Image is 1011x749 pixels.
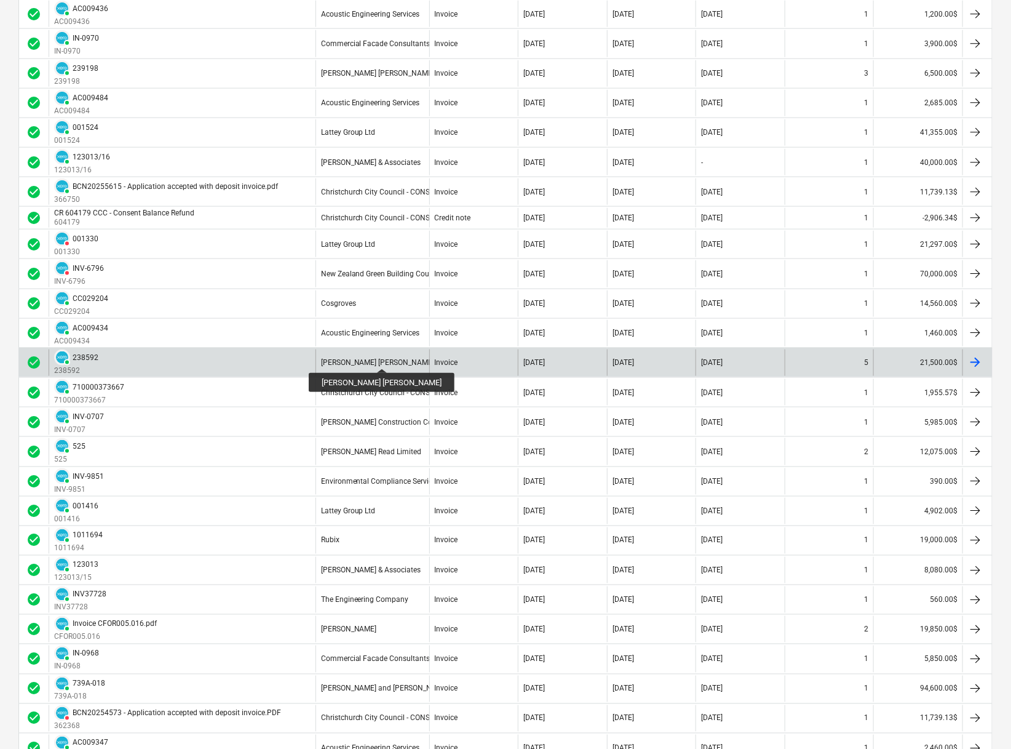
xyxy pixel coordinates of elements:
p: 123013/16 [54,165,110,175]
p: 123013/15 [54,573,98,583]
div: [DATE] [523,655,545,663]
img: xero.svg [56,262,68,274]
div: [PERSON_NAME] [321,625,377,634]
img: xero.svg [56,351,68,364]
div: Invoice was approved [26,474,41,489]
img: xero.svg [56,707,68,719]
img: xero.svg [56,411,68,423]
div: Invoice was approved [26,355,41,370]
div: Lattey Group Ltd [321,240,376,249]
div: Invoice has been synced with Xero and its status is currently PAID [54,379,70,395]
div: [PERSON_NAME] Read Limited [321,447,422,456]
p: 604179 [54,217,197,228]
div: [DATE] [613,388,634,397]
div: 1 [864,299,868,308]
div: [DATE] [613,240,634,249]
div: Invoice was approved [26,266,41,281]
img: xero.svg [56,559,68,571]
p: 001330 [54,247,98,257]
div: 560.00$ [873,587,962,613]
div: 14,560.00$ [873,290,962,317]
img: xero.svg [56,529,68,542]
div: [DATE] [701,388,723,397]
div: 1 [864,158,868,167]
div: Invoice was approved [26,210,41,225]
div: Invoice has been synced with Xero and its status is currently PAID [54,1,70,17]
div: Commercial Facade Consultants [321,655,430,663]
div: Invoice has been synced with Xero and its status is currently PAID [54,350,70,366]
div: Invoice was approved [26,533,41,548]
img: xero.svg [56,470,68,483]
div: Invoice has been synced with Xero and its status is currently PAID [54,90,70,106]
img: xero.svg [56,2,68,15]
div: 21,500.00$ [873,350,962,376]
div: [DATE] [523,507,545,515]
div: [DATE] [701,625,723,634]
div: Christchurch City Council - CONSENTS & LICENCES [321,188,491,196]
div: 2 [864,625,868,634]
img: xero.svg [56,618,68,630]
img: xero.svg [56,737,68,749]
div: Acoustic Engineering Services [321,329,420,337]
div: [DATE] [523,188,545,196]
div: [DATE] [523,596,545,604]
p: IN-0970 [54,46,99,57]
div: [DATE] [523,358,545,367]
div: 11,739.13$ [873,705,962,732]
div: [DATE] [613,128,634,137]
div: Invoice has been synced with Xero and its status is currently PAID [54,646,70,662]
div: 1 [864,98,868,107]
div: 1,200.00$ [873,1,962,27]
div: [DATE] [523,98,545,107]
div: [DATE] [701,418,723,427]
span: check_circle [26,355,41,370]
div: IN-0970 [73,34,99,42]
div: Commercial Facade Consultants [321,39,430,48]
div: Invoice has been synced with Xero and its status is currently PAID [54,409,70,425]
div: [DATE] [613,299,634,308]
div: [DATE] [523,418,545,427]
div: 123013/16 [73,153,110,161]
div: Invoice has been synced with Xero and its status is currently PAID [54,557,70,573]
div: INV-0707 [73,412,104,421]
div: [DATE] [701,536,723,545]
div: [DATE] [613,214,634,222]
div: Invoice [435,240,458,249]
div: [DATE] [523,329,545,337]
div: 3 [864,69,868,78]
div: [PERSON_NAME] & Associates [321,566,421,575]
div: [DATE] [613,477,634,486]
div: 1 [864,128,868,137]
p: 1011694 [54,543,103,554]
div: Invoice was approved [26,444,41,459]
div: [DATE] [701,358,723,367]
div: 525 [73,442,85,451]
div: 1 [864,477,868,486]
img: xero.svg [56,588,68,601]
p: 525 [54,454,85,465]
div: Invoice [435,98,458,107]
div: Invoice was approved [26,7,41,22]
div: [DATE] [701,98,723,107]
div: 1 [864,39,868,48]
span: check_circle [26,66,41,81]
div: [DATE] [523,69,545,78]
div: Invoice was approved [26,326,41,340]
div: Invoice was approved [26,237,41,252]
div: [DATE] [613,98,634,107]
span: check_circle [26,125,41,140]
span: check_circle [26,563,41,578]
div: [DATE] [701,329,723,337]
div: Invoice was approved [26,155,41,170]
div: [DATE] [613,625,634,634]
p: INV-0707 [54,425,104,435]
img: xero.svg [56,647,68,660]
p: AC009484 [54,106,108,116]
div: Invoice has been synced with Xero and its status is currently PAID [54,527,70,543]
img: xero.svg [56,500,68,512]
div: 19,000.00$ [873,527,962,554]
div: 8,080.00$ [873,557,962,583]
div: Invoice has been synced with Xero and its status is currently PAID [54,468,70,484]
div: Invoice was approved [26,652,41,667]
div: CR 604179 CCC - Consent Balance Refund [54,209,194,217]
